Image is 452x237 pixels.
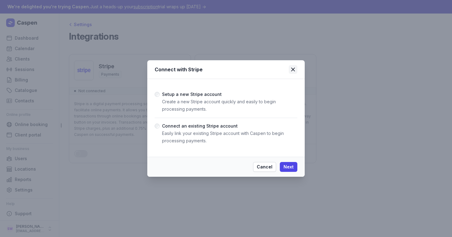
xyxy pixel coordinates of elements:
[155,66,289,73] div: Connect with Stripe
[280,162,297,172] button: Next
[162,92,222,97] label: Setup a new Stripe account
[162,98,297,113] p: Create a new Stripe account quickly and easily to begin processing payments.
[283,163,294,171] span: Next
[257,163,272,171] span: Cancel
[162,123,238,128] label: Connect an existing Stripe account
[253,162,276,172] button: Cancel
[162,130,297,144] p: Easily link your existing Stripe account with Caspen to begin processing payments.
